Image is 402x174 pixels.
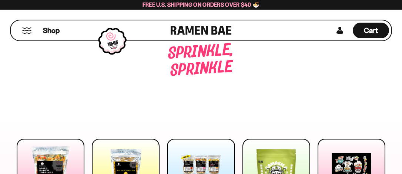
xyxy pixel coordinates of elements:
button: Mobile Menu Trigger [22,27,32,34]
a: Shop [43,23,60,38]
span: Free U.S. Shipping on Orders over $40 🍜 [143,1,260,8]
span: Shop [43,26,60,36]
span: Cart [364,26,378,35]
a: Cart [353,20,389,40]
